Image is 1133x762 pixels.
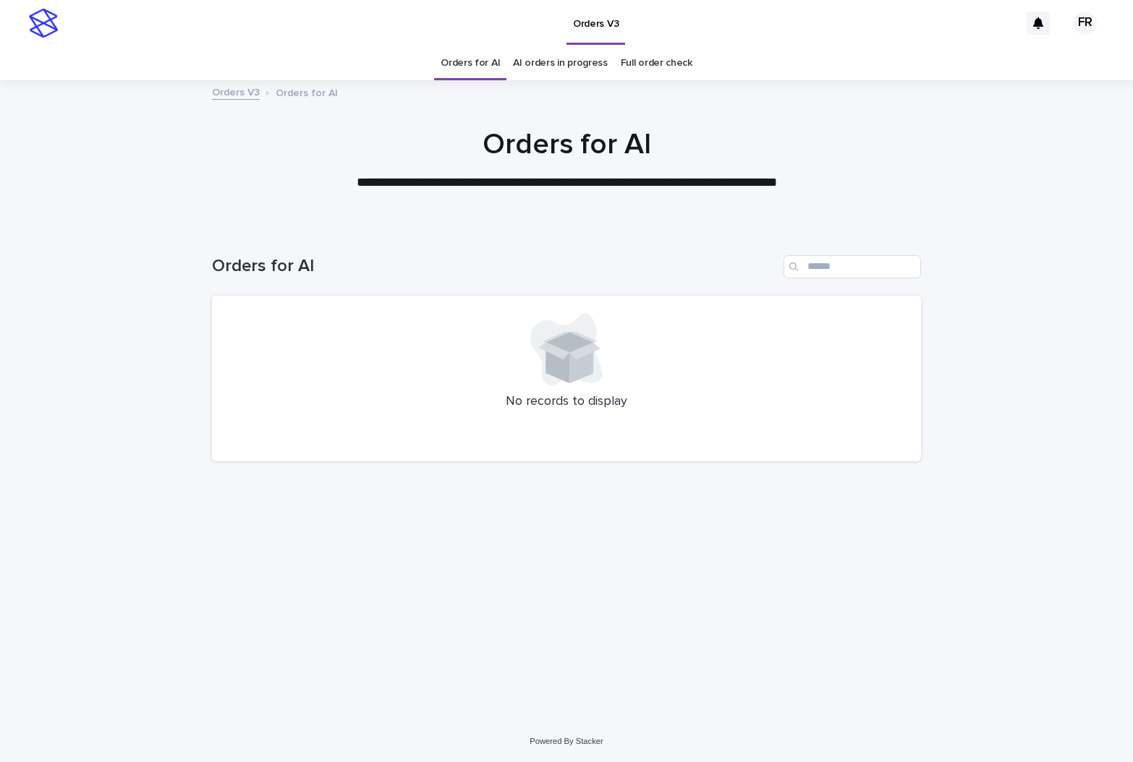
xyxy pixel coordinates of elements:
[513,46,608,80] a: AI orders in progress
[1074,12,1097,35] div: FR
[29,9,58,38] img: stacker-logo-s-only.png
[212,256,778,277] h1: Orders for AI
[784,255,921,278] input: Search
[212,127,921,162] h1: Orders for AI
[229,394,904,410] p: No records to display
[621,46,692,80] a: Full order check
[276,84,338,100] p: Orders for AI
[212,83,260,100] a: Orders V3
[530,737,603,745] a: Powered By Stacker
[441,46,500,80] a: Orders for AI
